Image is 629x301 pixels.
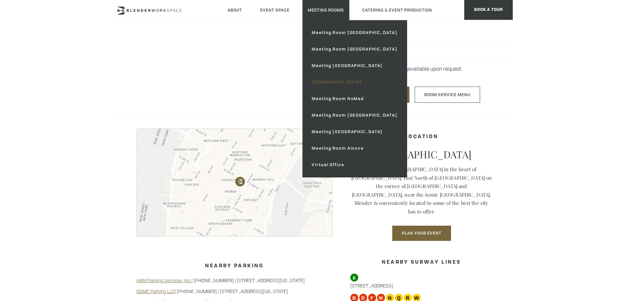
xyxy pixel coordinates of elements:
[350,274,358,282] span: 6
[306,157,402,173] a: Virtual Office
[350,274,493,289] p: [STREET_ADDRESS]
[136,260,332,273] h3: Nearby Parking
[415,87,480,103] a: Room Service Menu
[350,148,493,160] p: [GEOGRAPHIC_DATA]
[306,74,402,91] a: [GEOGRAPHIC_DATA]
[136,277,192,283] a: ABM Parking Services, Inc.
[334,61,513,76] li: Full service available upon request.
[350,256,493,269] h3: Nearby Subway Lines
[350,165,493,216] p: Located on [GEOGRAPHIC_DATA] in the heart of [GEOGRAPHIC_DATA]. Just North of [GEOGRAPHIC_DATA] o...
[306,140,402,157] a: Meeting Room Alcove
[306,57,402,74] a: Meeting [GEOGRAPHIC_DATA]
[392,226,451,241] button: Plan Your Event
[306,107,402,124] a: Meeting Room [GEOGRAPHIC_DATA]
[306,41,402,57] a: Meeting Room [GEOGRAPHIC_DATA]
[306,24,402,41] a: Meeting Room [GEOGRAPHIC_DATA]
[136,277,332,284] p: | [PHONE_NUMBER] | [STREET_ADDRESS][US_STATE]
[350,131,493,143] h4: Location
[334,47,513,62] li: Hospitality Bar
[306,91,402,107] a: Meeting Room NoMad
[306,124,402,140] a: Meeting [GEOGRAPHIC_DATA]
[136,288,332,295] p: | [PHONE_NUMBER] | [STREET_ADDRESS][US_STATE]
[136,129,332,237] img: blender-map.jpg
[510,216,629,301] iframe: Chat Widget
[136,288,175,294] a: GGMC Parking LLC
